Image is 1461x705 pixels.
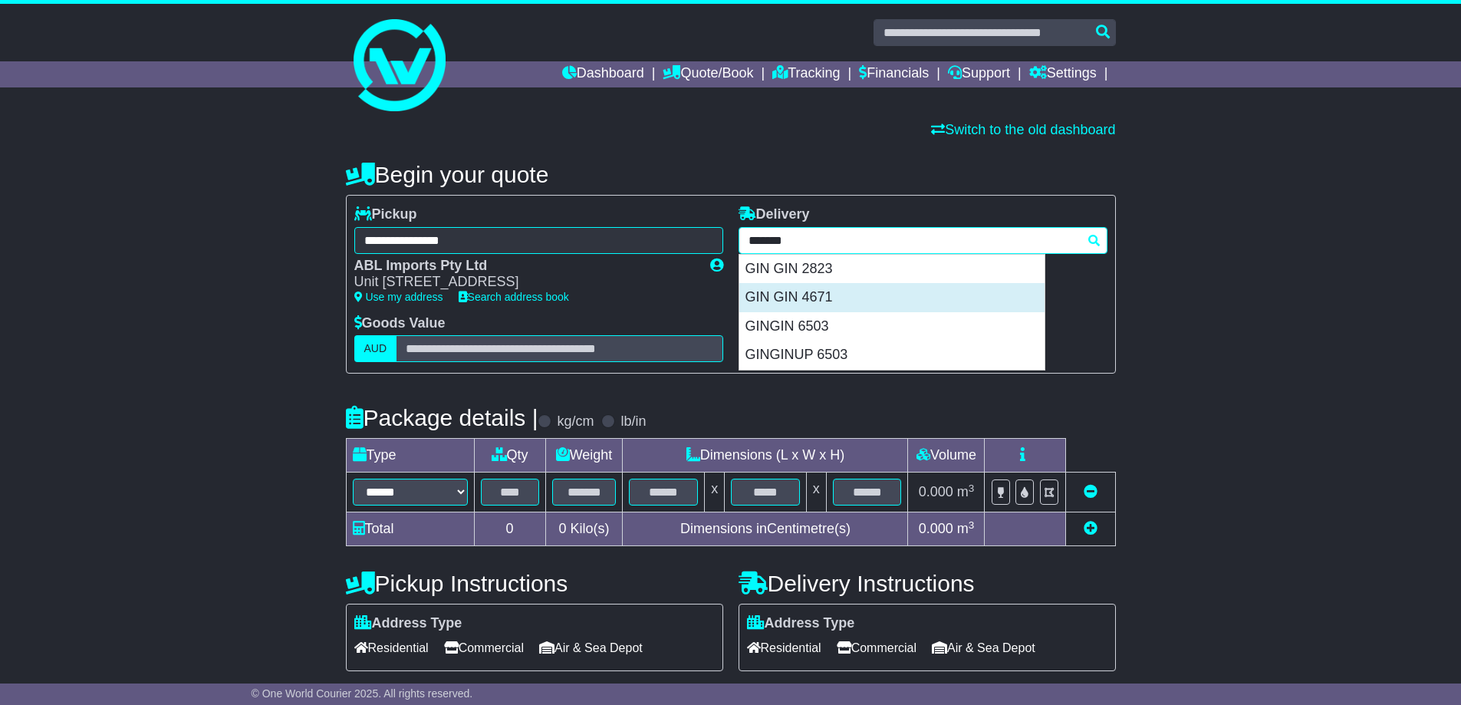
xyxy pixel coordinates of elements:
a: Support [948,61,1010,87]
span: Air & Sea Depot [539,636,643,660]
td: Weight [545,439,623,473]
div: GIN GIN 2823 [739,255,1045,284]
sup: 3 [969,519,975,531]
td: x [806,473,826,512]
h4: Package details | [346,405,538,430]
label: Address Type [747,615,855,632]
h4: Begin your quote [346,162,1116,187]
span: 0 [558,521,566,536]
label: Address Type [354,615,462,632]
sup: 3 [969,483,975,494]
label: lb/in [620,413,646,430]
a: Dashboard [562,61,644,87]
td: Dimensions (L x W x H) [623,439,908,473]
a: Search address book [459,291,569,303]
div: ABL Imports Pty Ltd [354,258,695,275]
label: Pickup [354,206,417,223]
span: Residential [354,636,429,660]
a: Use my address [354,291,443,303]
span: Commercial [837,636,916,660]
td: Total [346,512,474,546]
typeahead: Please provide city [739,227,1107,254]
span: © One World Courier 2025. All rights reserved. [252,687,473,700]
td: Dimensions in Centimetre(s) [623,512,908,546]
div: GINGIN 6503 [739,312,1045,341]
h4: Delivery Instructions [739,571,1116,596]
span: Residential [747,636,821,660]
label: AUD [354,335,397,362]
span: 0.000 [919,521,953,536]
span: 0.000 [919,484,953,499]
a: Remove this item [1084,484,1097,499]
td: Kilo(s) [545,512,623,546]
h4: Pickup Instructions [346,571,723,596]
span: Air & Sea Depot [932,636,1035,660]
a: Quote/Book [663,61,753,87]
label: kg/cm [557,413,594,430]
a: Tracking [772,61,840,87]
a: Switch to the old dashboard [931,122,1115,137]
span: Commercial [444,636,524,660]
div: Unit [STREET_ADDRESS] [354,274,695,291]
div: GIN GIN 4671 [739,283,1045,312]
span: m [957,521,975,536]
a: Add new item [1084,521,1097,536]
td: x [705,473,725,512]
label: Delivery [739,206,810,223]
td: Type [346,439,474,473]
span: m [957,484,975,499]
td: Qty [474,439,545,473]
label: Goods Value [354,315,446,332]
a: Financials [859,61,929,87]
td: Volume [908,439,985,473]
a: Settings [1029,61,1097,87]
div: GINGINUP 6503 [739,341,1045,370]
td: 0 [474,512,545,546]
